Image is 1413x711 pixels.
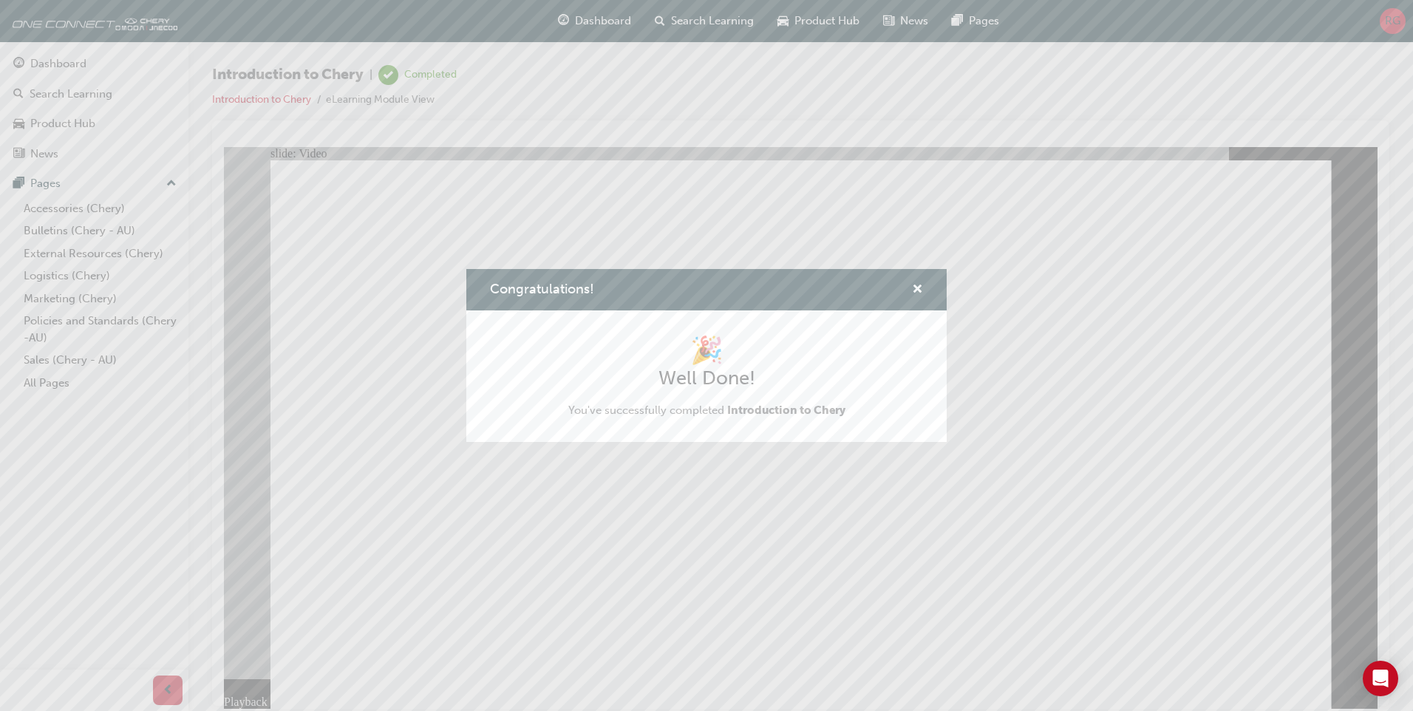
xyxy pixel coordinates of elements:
div: Congratulations! [466,269,947,442]
span: cross-icon [912,284,923,297]
span: You've successfully completed [568,404,845,417]
h1: 🎉 [568,334,845,367]
span: Congratulations! [490,281,594,297]
h2: Well Done! [568,367,845,390]
button: cross-icon [912,281,923,299]
div: Open Intercom Messenger [1363,661,1398,696]
span: Introduction to Chery [727,404,845,417]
